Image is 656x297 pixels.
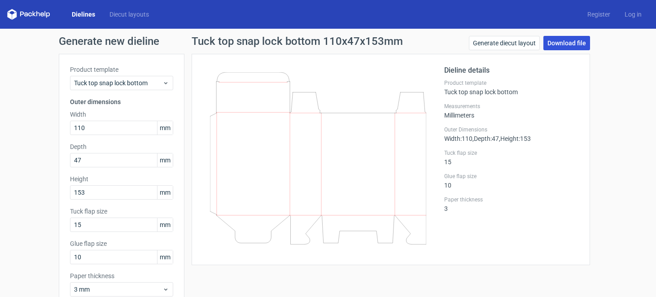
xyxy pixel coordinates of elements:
[444,79,579,87] label: Product template
[70,65,173,74] label: Product template
[70,271,173,280] label: Paper thickness
[444,79,579,96] div: Tuck top snap lock bottom
[74,285,162,294] span: 3 mm
[70,110,173,119] label: Width
[444,65,579,76] h2: Dieline details
[472,135,499,142] span: , Depth : 47
[444,135,472,142] span: Width : 110
[157,186,173,199] span: mm
[157,250,173,264] span: mm
[192,36,403,47] h1: Tuck top snap lock bottom 110x47x153mm
[444,196,579,212] div: 3
[444,149,579,166] div: 15
[102,10,156,19] a: Diecut layouts
[580,10,617,19] a: Register
[543,36,590,50] a: Download file
[444,173,579,189] div: 10
[70,239,173,248] label: Glue flap size
[157,153,173,167] span: mm
[70,207,173,216] label: Tuck flap size
[157,218,173,231] span: mm
[499,135,531,142] span: , Height : 153
[444,173,579,180] label: Glue flap size
[444,103,579,119] div: Millimeters
[444,103,579,110] label: Measurements
[617,10,649,19] a: Log in
[65,10,102,19] a: Dielines
[70,142,173,151] label: Depth
[70,97,173,106] h3: Outer dimensions
[74,79,162,87] span: Tuck top snap lock bottom
[444,126,579,133] label: Outer Dimensions
[444,149,579,157] label: Tuck flap size
[157,121,173,135] span: mm
[70,175,173,183] label: Height
[469,36,540,50] a: Generate diecut layout
[444,196,579,203] label: Paper thickness
[59,36,597,47] h1: Generate new dieline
